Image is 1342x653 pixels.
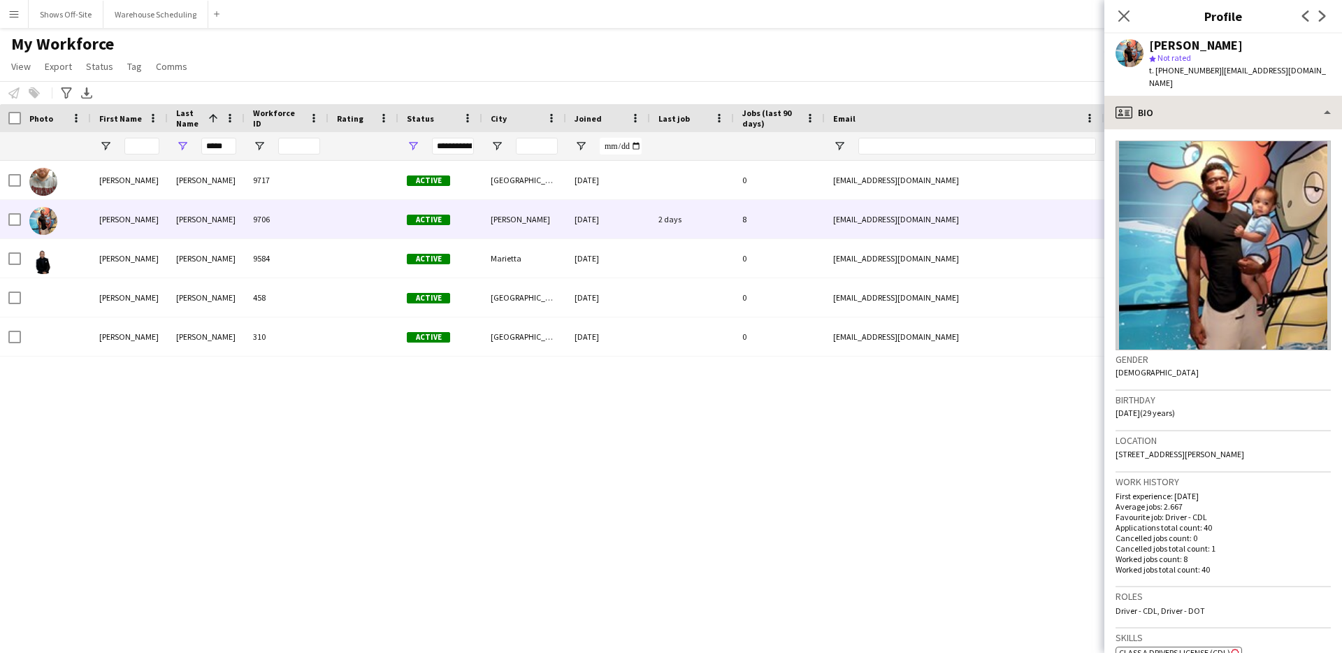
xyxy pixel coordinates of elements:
input: Workforce ID Filter Input [278,138,320,155]
div: [PERSON_NAME] [168,317,245,356]
span: | [EMAIL_ADDRESS][DOMAIN_NAME] [1149,65,1326,88]
span: Joined [575,113,602,124]
span: Photo [29,113,53,124]
div: [DATE] [566,161,650,199]
div: 8 [734,200,825,238]
div: [PERSON_NAME] [168,278,245,317]
span: My Workforce [11,34,114,55]
div: [PERSON_NAME] [1149,39,1243,52]
span: Driver - CDL, Driver - DOT [1116,605,1205,616]
div: [EMAIL_ADDRESS][DOMAIN_NAME] [825,278,1104,317]
span: [DEMOGRAPHIC_DATA] [1116,367,1199,378]
span: Comms [156,60,187,73]
div: [PERSON_NAME] [91,239,168,278]
p: Cancelled jobs count: 0 [1116,533,1331,543]
div: 0 [734,278,825,317]
div: 0 [734,161,825,199]
span: Email [833,113,856,124]
span: [DATE] (29 years) [1116,408,1175,418]
span: Jobs (last 90 days) [742,108,800,129]
div: 0 [734,239,825,278]
a: Comms [150,57,193,76]
p: Favourite job: Driver - CDL [1116,512,1331,522]
div: [EMAIL_ADDRESS][DOMAIN_NAME] [825,200,1104,238]
app-action-btn: Export XLSX [78,85,95,101]
span: City [491,113,507,124]
span: First Name [99,113,142,124]
img: Garrett Moore [29,168,57,196]
a: Status [80,57,119,76]
button: Open Filter Menu [407,140,419,152]
div: 2 days [650,200,734,238]
div: [DATE] [566,200,650,238]
input: Email Filter Input [858,138,1096,155]
h3: Birthday [1116,394,1331,406]
button: Shows Off-Site [29,1,103,28]
div: 9584 [245,239,329,278]
div: [PERSON_NAME] [168,200,245,238]
span: Last Name [176,108,203,129]
span: Workforce ID [253,108,303,129]
div: 9706 [245,200,329,238]
img: Pedro Moore [29,246,57,274]
div: [GEOGRAPHIC_DATA] [482,161,566,199]
a: Tag [122,57,147,76]
span: Active [407,332,450,343]
span: Not rated [1157,52,1191,63]
div: [PERSON_NAME] [91,317,168,356]
button: Open Filter Menu [99,140,112,152]
p: Applications total count: 40 [1116,522,1331,533]
h3: Skills [1116,631,1331,644]
span: Export [45,60,72,73]
input: Last Name Filter Input [201,138,236,155]
span: Active [407,175,450,186]
a: View [6,57,36,76]
div: [DATE] [566,278,650,317]
p: First experience: [DATE] [1116,491,1331,501]
div: 9717 [245,161,329,199]
button: Open Filter Menu [575,140,587,152]
input: City Filter Input [516,138,558,155]
div: Marietta [482,239,566,278]
div: 310 [245,317,329,356]
span: Active [407,254,450,264]
div: Bio [1104,96,1342,129]
div: [PERSON_NAME] [482,200,566,238]
div: [EMAIL_ADDRESS][DOMAIN_NAME] [825,161,1104,199]
p: Worked jobs total count: 40 [1116,564,1331,575]
span: Rating [337,113,363,124]
div: [DATE] [566,317,650,356]
div: [DATE] [566,239,650,278]
button: Open Filter Menu [491,140,503,152]
div: [PERSON_NAME] [91,200,168,238]
div: [GEOGRAPHIC_DATA] [482,278,566,317]
h3: Gender [1116,353,1331,366]
app-action-btn: Advanced filters [58,85,75,101]
div: 0 [734,317,825,356]
img: Crew avatar or photo [1116,141,1331,350]
div: [PERSON_NAME] [168,239,245,278]
span: Status [86,60,113,73]
button: Open Filter Menu [833,140,846,152]
div: [PERSON_NAME] [91,278,168,317]
div: [PERSON_NAME] [91,161,168,199]
p: Cancelled jobs total count: 1 [1116,543,1331,554]
span: View [11,60,31,73]
a: Export [39,57,78,76]
div: [PERSON_NAME] [168,161,245,199]
span: Active [407,215,450,225]
span: Tag [127,60,142,73]
div: [EMAIL_ADDRESS][DOMAIN_NAME] [825,239,1104,278]
h3: Profile [1104,7,1342,25]
button: Open Filter Menu [253,140,266,152]
span: Status [407,113,434,124]
h3: Work history [1116,475,1331,488]
img: Gregory Moore [29,207,57,235]
span: Last job [658,113,690,124]
span: t. [PHONE_NUMBER] [1149,65,1222,76]
div: 458 [245,278,329,317]
input: First Name Filter Input [124,138,159,155]
div: [GEOGRAPHIC_DATA] [482,317,566,356]
h3: Location [1116,434,1331,447]
span: [STREET_ADDRESS][PERSON_NAME] [1116,449,1244,459]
